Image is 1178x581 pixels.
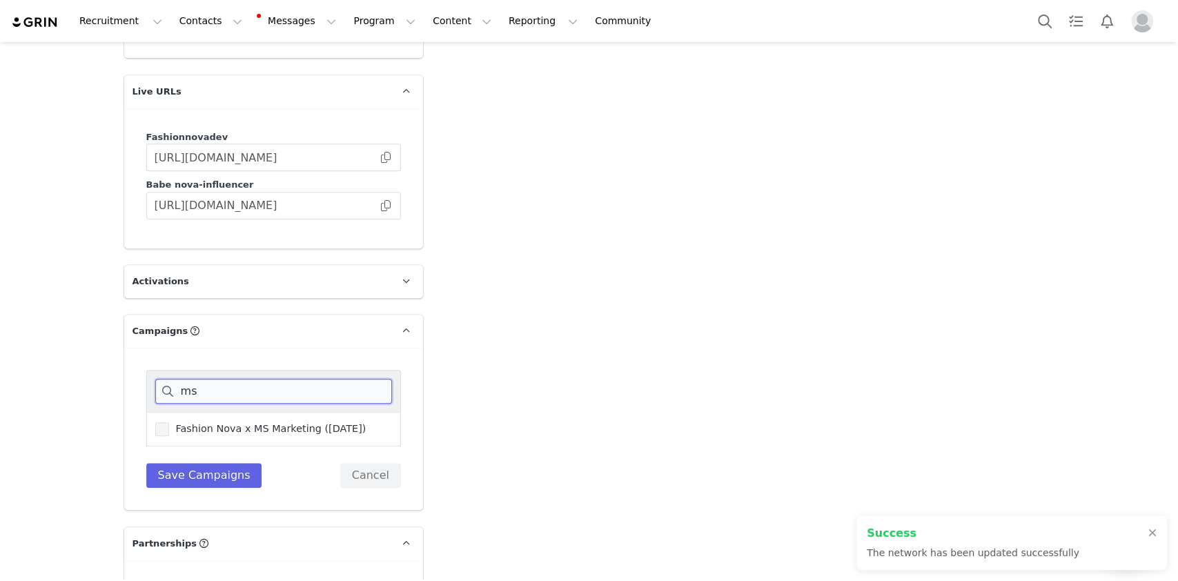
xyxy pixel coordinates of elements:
span: Activations [132,275,189,288]
body: Rich Text Area. Press ALT-0 for help. [11,11,567,26]
button: Program [345,6,424,37]
img: placeholder-profile.jpg [1131,10,1153,32]
span: Fashion Nova x MS Marketing ([DATE]) [169,422,366,435]
button: Search [1030,6,1060,37]
span: Campaigns [132,324,188,338]
img: grin logo [11,16,59,29]
a: Tasks [1061,6,1091,37]
span: Fashionnovadev [146,132,228,142]
button: Save Campaigns [146,463,262,488]
input: Search campaigns [155,379,392,404]
button: Profile [1123,10,1167,32]
button: Content [424,6,500,37]
p: The network has been updated successfully [867,546,1079,560]
button: Contacts [171,6,251,37]
button: Messages [251,6,344,37]
button: Cancel [340,463,401,488]
a: Community [587,6,665,37]
span: Babe nova-influencer [146,179,254,190]
h2: Success [867,525,1079,542]
button: Reporting [500,6,586,37]
span: Live URLs [132,85,181,99]
span: Partnerships [132,537,197,551]
button: Notifications [1092,6,1122,37]
button: Recruitment [71,6,170,37]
